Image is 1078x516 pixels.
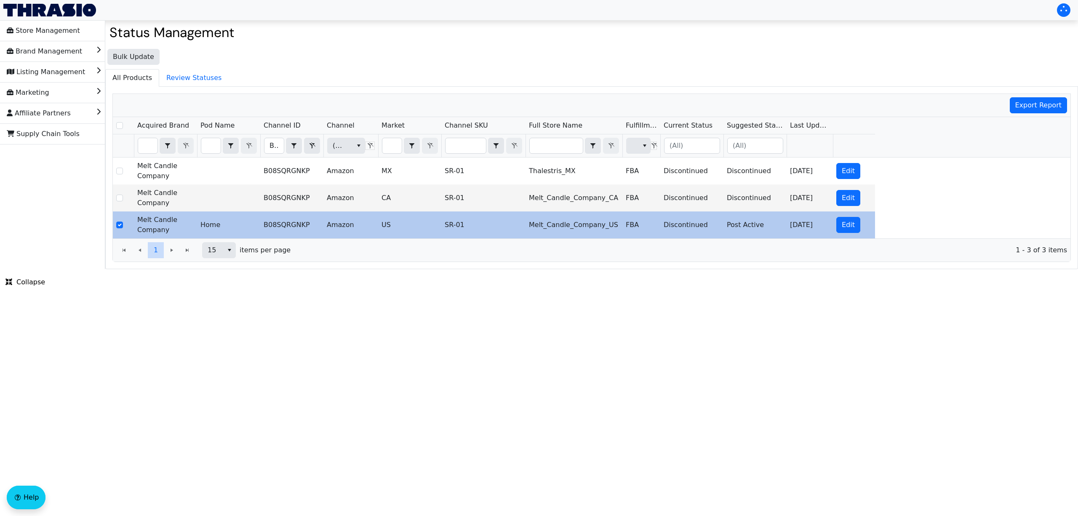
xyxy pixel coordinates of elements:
span: Edit [842,220,855,230]
span: Collapse [5,277,45,287]
span: Fulfillment [626,120,657,131]
td: Melt_Candle_Company_US [526,211,622,238]
th: Filter [526,134,622,158]
td: FBA [622,158,660,184]
div: Page 1 of 1 [113,238,1070,262]
th: Filter [323,134,378,158]
td: CA [378,184,441,211]
td: Melt_Candle_Company_CA [526,184,622,211]
span: Choose Operator [488,138,504,154]
span: Bulk Update [113,52,154,62]
span: Choose Operator [286,138,302,154]
span: Current Status [664,120,712,131]
td: FBA [622,184,660,211]
th: Filter [378,134,441,158]
input: Filter [201,138,221,153]
th: Filter [260,134,323,158]
input: Filter [530,138,583,153]
span: Acquired Brand [137,120,189,131]
th: Filter [622,134,660,158]
td: B08SQRGNKP [260,184,323,211]
span: Review Statuses [160,70,228,86]
td: Thalestris_MX [526,158,622,184]
span: (All) [333,141,346,151]
th: Filter [723,134,787,158]
span: Store Management [7,24,80,37]
td: SR-01 [441,184,526,211]
button: Edit [836,163,860,179]
img: Thrasio Logo [3,4,96,16]
span: Choose Operator [585,138,601,154]
td: Discontinued [723,158,787,184]
input: (All) [664,138,720,153]
input: Filter [382,138,402,153]
button: select [286,138,302,153]
span: Listing Management [7,65,85,79]
span: 1 [154,245,158,255]
span: Choose Operator [160,138,176,154]
input: Filter [264,138,284,153]
button: select [223,138,238,153]
td: B08SQRGNKP [260,211,323,238]
input: (All) [728,138,783,153]
span: All Products [106,70,159,86]
button: Edit [836,217,860,233]
td: Amazon [323,211,378,238]
td: US [378,211,441,238]
input: Filter [138,138,157,153]
button: select [352,138,365,153]
th: Filter [134,134,197,158]
button: select [404,138,419,153]
th: Filter [660,134,723,158]
span: Channel ID [264,120,301,131]
span: Affiliate Partners [7,107,71,120]
td: Discontinued [723,184,787,211]
th: Filter [197,134,260,158]
span: Supply Chain Tools [7,127,80,141]
input: Select Row [116,195,123,201]
button: Clear [304,138,320,154]
span: Market [382,120,405,131]
button: select [223,243,235,258]
button: Bulk Update [107,49,160,65]
td: SR-01 [441,211,526,238]
span: Edit [842,166,855,176]
button: select [488,138,504,153]
td: Post Active [723,211,787,238]
td: MX [378,158,441,184]
span: Channel [327,120,355,131]
button: select [638,138,651,153]
span: 15 [208,245,218,255]
span: Last Update [790,120,830,131]
span: 1 - 3 of 3 items [297,245,1067,255]
button: select [160,138,175,153]
span: Export Report [1015,100,1062,110]
td: [DATE] [787,158,833,184]
span: Choose Operator [404,138,420,154]
td: Melt Candle Company [134,211,197,238]
span: Marketing [7,86,49,99]
input: Select Row [116,222,123,228]
h2: Status Management [109,24,1074,40]
td: B08SQRGNKP [260,158,323,184]
td: Discontinued [660,211,723,238]
span: Help [24,492,39,503]
input: Filter [446,138,486,153]
td: [DATE] [787,211,833,238]
td: SR-01 [441,158,526,184]
span: Suggested Status [727,120,783,131]
button: Help floatingactionbutton [7,486,45,509]
td: Melt Candle Company [134,158,197,184]
input: Select Row [116,122,123,129]
td: FBA [622,211,660,238]
span: Channel SKU [445,120,488,131]
span: Brand Management [7,45,82,58]
td: [DATE] [787,184,833,211]
td: Amazon [323,158,378,184]
td: Discontinued [660,184,723,211]
button: select [585,138,600,153]
span: Choose Operator [223,138,239,154]
span: Edit [842,193,855,203]
span: Full Store Name [529,120,582,131]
